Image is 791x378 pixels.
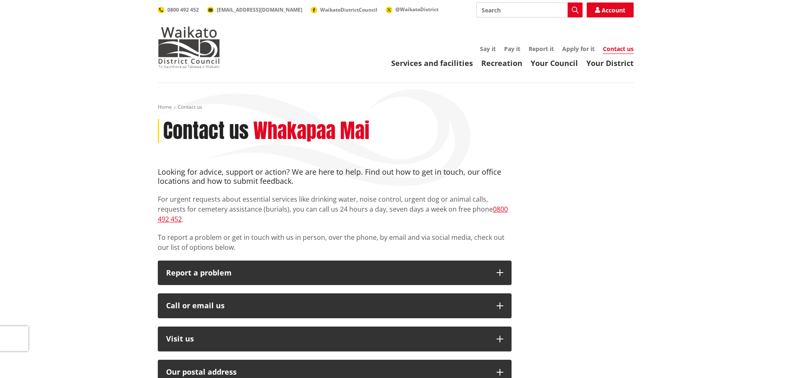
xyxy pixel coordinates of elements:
img: Waikato District Council - Te Kaunihera aa Takiwaa o Waikato [158,27,220,68]
span: 0800 492 452 [167,6,199,13]
span: [EMAIL_ADDRESS][DOMAIN_NAME] [217,6,302,13]
a: Account [587,2,634,17]
div: Call or email us [166,302,488,310]
a: WaikatoDistrictCouncil [311,6,377,13]
a: 0800 492 452 [158,6,199,13]
a: Apply for it [562,45,595,53]
button: Report a problem [158,261,512,285]
a: 0800 492 452 [158,205,508,224]
a: Say it [480,45,496,53]
span: @WaikatoDistrict [395,6,438,13]
p: Report a problem [166,269,488,277]
a: Pay it [504,45,520,53]
h4: Looking for advice, support or action? We are here to help. Find out how to get in touch, our off... [158,168,512,185]
a: Report it [529,45,554,53]
h2: Our postal address [166,368,488,376]
span: WaikatoDistrictCouncil [320,6,377,13]
input: Search input [476,2,583,17]
h2: Whakapaa Mai [253,119,370,143]
a: [EMAIL_ADDRESS][DOMAIN_NAME] [207,6,302,13]
a: @WaikatoDistrict [386,6,438,13]
p: To report a problem or get in touch with us in person, over the phone, by email and via social me... [158,232,512,252]
h1: Contact us [163,119,249,143]
button: Call or email us [158,293,512,318]
p: For urgent requests about essential services like drinking water, noise control, urgent dog or an... [158,194,512,224]
a: Recreation [481,58,522,68]
a: Contact us [603,45,634,54]
button: Visit us [158,327,512,351]
p: Visit us [166,335,488,343]
nav: breadcrumb [158,104,634,111]
a: Services and facilities [391,58,473,68]
a: Your District [586,58,634,68]
a: Home [158,103,172,110]
a: Your Council [531,58,578,68]
span: Contact us [178,103,202,110]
